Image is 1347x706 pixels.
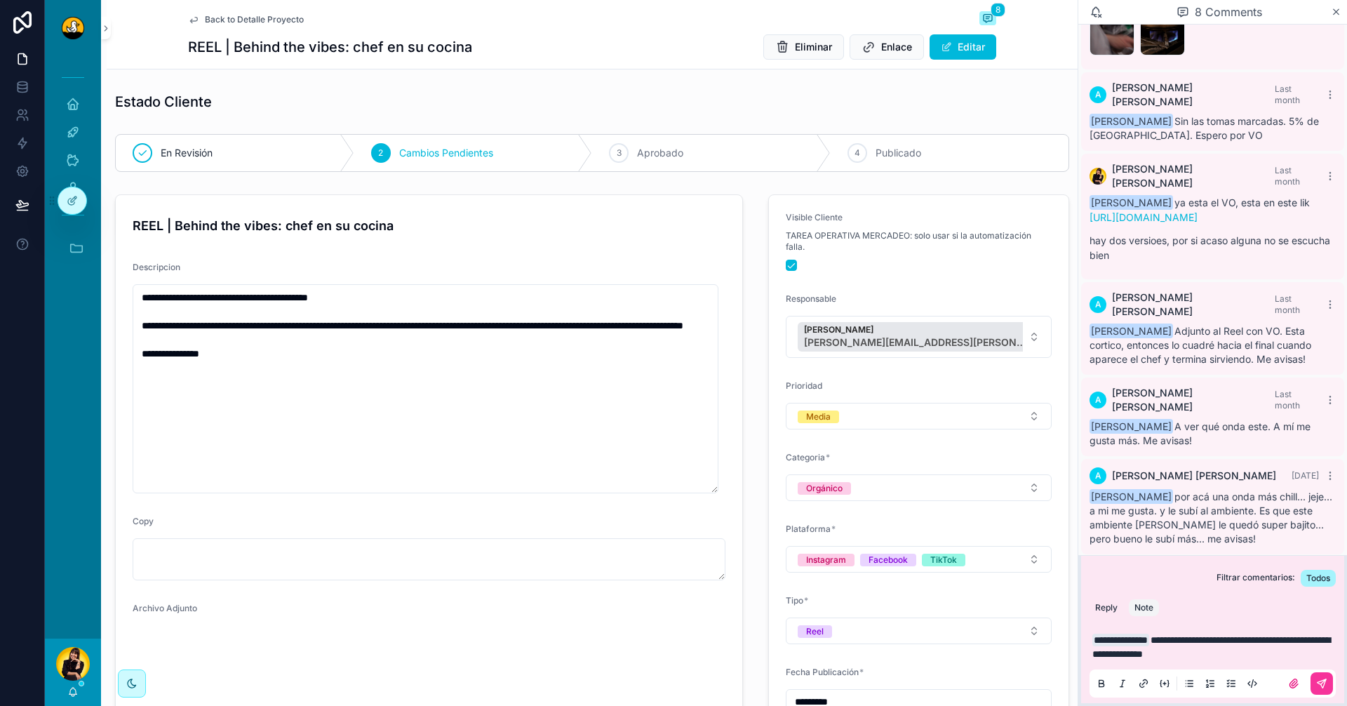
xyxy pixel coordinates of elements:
[798,624,832,638] button: Unselect REEL
[798,552,855,566] button: Unselect INSTAGRAM
[930,34,996,60] button: Editar
[133,216,725,235] h4: REEL | Behind the vibes: chef en su cocina
[1112,291,1275,319] span: [PERSON_NAME] [PERSON_NAME]
[1112,162,1275,190] span: [PERSON_NAME] [PERSON_NAME]
[786,212,843,222] span: Visible Cliente
[161,146,213,160] span: En Revisión
[881,40,912,54] span: Enlace
[1275,165,1300,187] span: Last month
[806,554,846,566] div: Instagram
[850,34,924,60] button: Enlace
[930,554,957,566] div: TikTok
[1112,81,1275,109] span: [PERSON_NAME] [PERSON_NAME]
[786,546,1052,573] button: Select Button
[786,380,822,391] span: Prioridad
[1095,470,1101,481] span: A
[786,452,825,462] span: Categoria
[804,335,1028,349] span: [PERSON_NAME][EMAIL_ADDRESS][PERSON_NAME][DOMAIN_NAME]
[786,316,1052,358] button: Select Button
[133,262,180,272] span: Descripcion
[399,146,493,160] span: Cambios Pendientes
[1301,570,1336,587] button: Todos
[855,147,860,159] span: 4
[876,146,921,160] span: Publicado
[133,516,154,526] span: Copy
[798,322,1049,352] button: Unselect 7
[637,146,683,160] span: Aprobado
[1112,386,1275,414] span: [PERSON_NAME] [PERSON_NAME]
[1090,114,1173,128] span: [PERSON_NAME]
[115,92,212,112] h1: Estado Cliente
[45,56,101,288] div: scrollable content
[786,595,803,606] span: Tipo
[763,34,844,60] button: Eliminar
[1090,115,1319,141] span: Sin las tomas marcadas. 5% de [GEOGRAPHIC_DATA]. Espero por VO
[1217,572,1295,587] span: Filtrar comentarios:
[1275,389,1300,411] span: Last month
[1112,469,1276,483] span: [PERSON_NAME] [PERSON_NAME]
[1090,324,1173,338] span: [PERSON_NAME]
[860,552,916,566] button: Unselect FACEBOOK
[1090,489,1173,504] span: [PERSON_NAME]
[1134,602,1153,613] div: Note
[804,324,1028,335] span: [PERSON_NAME]
[806,411,831,423] div: Media
[1095,299,1101,310] span: A
[62,17,84,39] img: App logo
[869,554,908,566] div: Facebook
[786,293,836,304] span: Responsable
[1090,233,1336,262] p: hay dos versioes, por si acaso alguna no se escucha bien
[1090,196,1336,262] div: ya esta el VO, esta en este lik
[806,625,824,638] div: Reel
[1275,84,1300,105] span: Last month
[1292,470,1319,481] span: [DATE]
[188,37,472,57] h1: REEL | Behind the vibes: chef en su cocina
[1275,293,1300,315] span: Last month
[1195,4,1262,20] span: 8 Comments
[991,3,1005,17] span: 8
[786,474,1052,501] button: Select Button
[1090,211,1198,223] a: [URL][DOMAIN_NAME]
[1095,394,1101,406] span: A
[1090,420,1311,446] span: A ver qué onda este. A mí me gusta más. Me avisas!
[786,230,1052,253] span: TAREA OPERATIVA MERCADEO: solo usar si la automatización falla.
[806,482,843,495] div: Orgánico
[979,11,996,28] button: 8
[1090,195,1173,210] span: [PERSON_NAME]
[795,40,832,54] span: Eliminar
[786,524,831,534] span: Plataforma
[1090,325,1311,365] span: Adjunto al Reel con VO. Esta cortico, entonces lo cuadré hacia el final cuando aparece el chef y ...
[205,14,304,25] span: Back to Detalle Proyecto
[786,618,1052,644] button: Select Button
[922,552,965,566] button: Unselect TIK_TOK
[1129,599,1159,616] button: Note
[378,147,383,159] span: 2
[188,14,304,25] a: Back to Detalle Proyecto
[786,667,859,677] span: Fecha Publicación
[1090,599,1123,616] button: Reply
[1095,89,1101,100] span: A
[1090,419,1173,434] span: [PERSON_NAME]
[786,403,1052,429] button: Select Button
[617,147,622,159] span: 3
[798,481,851,495] button: Unselect ORGANICO
[1090,491,1332,545] span: por acá una onda más chill... jeje... a mi me gusta. y le subí al ambiente. Es que este ambiente ...
[133,603,197,613] span: Archivo Adjunto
